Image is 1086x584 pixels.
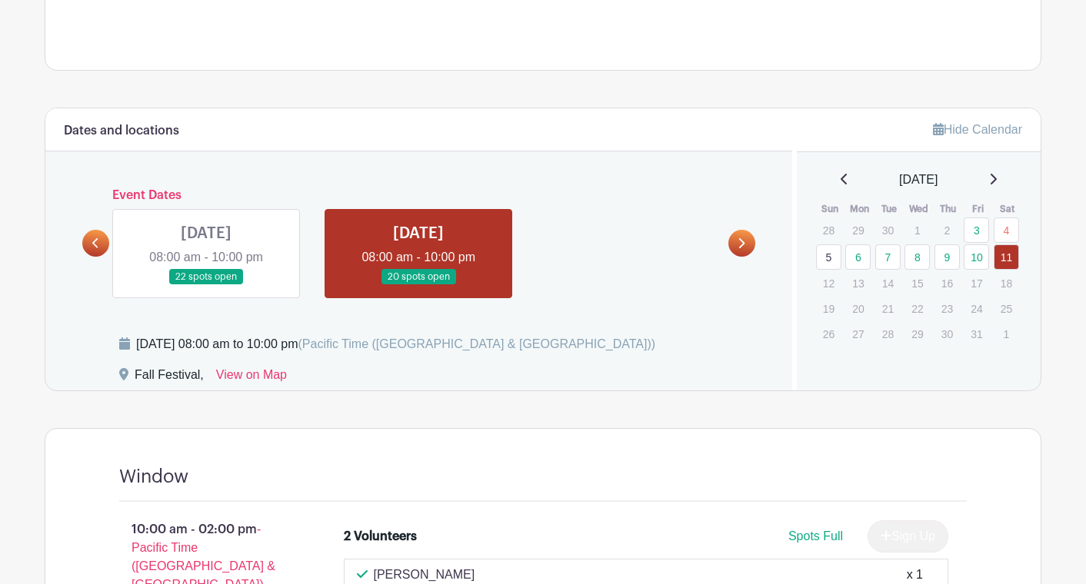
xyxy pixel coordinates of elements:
a: Hide Calendar [933,123,1022,136]
p: 30 [875,218,901,242]
p: 1 [904,218,930,242]
h6: Dates and locations [64,124,179,138]
a: 5 [816,244,841,270]
p: [PERSON_NAME] [374,566,475,584]
p: 25 [994,297,1019,320]
p: 28 [816,218,841,242]
span: (Pacific Time ([GEOGRAPHIC_DATA] & [GEOGRAPHIC_DATA])) [298,337,655,350]
span: [DATE] [899,171,938,189]
p: 13 [845,271,871,295]
p: 1 [994,322,1019,346]
p: 28 [875,322,901,346]
a: 10 [964,244,989,270]
p: 17 [964,271,989,295]
p: 24 [964,297,989,320]
th: Sun [815,201,845,217]
p: 21 [875,297,901,320]
p: 14 [875,271,901,295]
div: Fall Festival, [135,366,204,390]
h6: Event Dates [109,188,728,203]
p: 12 [816,271,841,295]
p: 22 [904,297,930,320]
a: 9 [934,244,960,270]
a: View on Map [216,366,287,390]
th: Fri [963,201,993,217]
p: 16 [934,271,960,295]
a: 7 [875,244,901,270]
a: 3 [964,217,989,243]
p: 18 [994,271,1019,295]
p: 20 [845,297,871,320]
p: 27 [845,322,871,346]
th: Tue [874,201,904,217]
div: 2 Volunteers [344,527,417,546]
a: 8 [904,244,930,270]
p: 19 [816,297,841,320]
p: 31 [964,322,989,346]
th: Thu [934,201,964,217]
a: 4 [994,217,1019,243]
p: 23 [934,297,960,320]
p: 30 [934,322,960,346]
h4: Window [119,466,188,488]
th: Mon [844,201,874,217]
th: Wed [904,201,934,217]
div: [DATE] 08:00 am to 10:00 pm [136,335,655,353]
div: x 1 [907,566,923,584]
p: 26 [816,322,841,346]
p: 2 [934,218,960,242]
a: 11 [994,244,1019,270]
th: Sat [993,201,1023,217]
p: 29 [904,322,930,346]
span: Spots Full [788,529,843,543]
p: 15 [904,271,930,295]
a: 6 [845,244,871,270]
p: 29 [845,218,871,242]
